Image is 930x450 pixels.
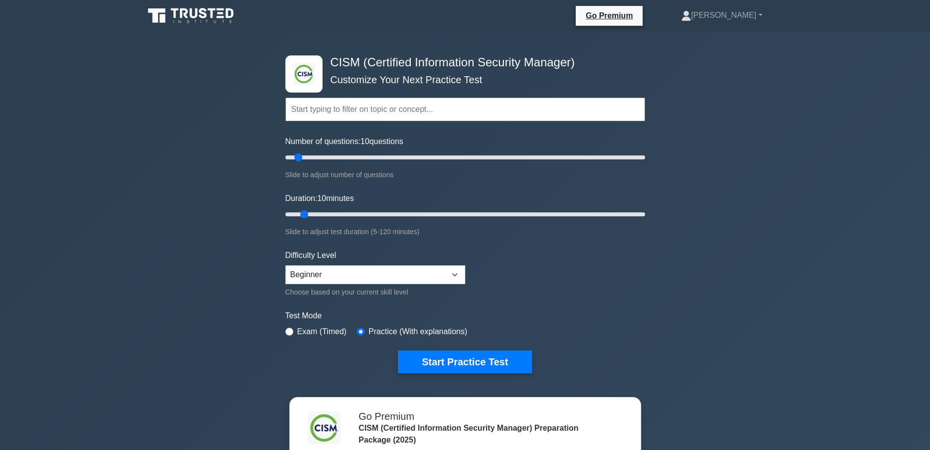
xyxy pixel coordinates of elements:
[398,350,532,373] button: Start Practice Test
[327,55,597,70] h4: CISM (Certified Information Security Manager)
[361,137,370,146] span: 10
[285,193,354,204] label: Duration: minutes
[297,326,347,338] label: Exam (Timed)
[369,326,467,338] label: Practice (With explanations)
[285,169,645,181] div: Slide to adjust number of questions
[317,194,326,202] span: 10
[657,5,786,25] a: [PERSON_NAME]
[285,250,336,261] label: Difficulty Level
[285,136,403,148] label: Number of questions: questions
[580,9,639,22] a: Go Premium
[285,286,465,298] div: Choose based on your current skill level
[285,98,645,121] input: Start typing to filter on topic or concept...
[285,226,645,238] div: Slide to adjust test duration (5-120 minutes)
[285,310,645,322] label: Test Mode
